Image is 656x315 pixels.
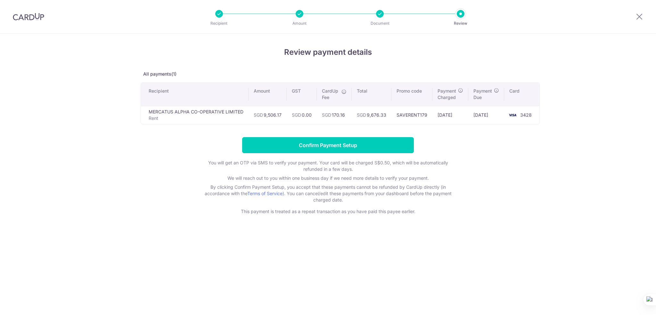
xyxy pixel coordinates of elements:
th: Total [352,83,391,106]
td: 9,506.17 [249,106,287,124]
span: Payment Charged [438,88,456,101]
th: Amount [249,83,287,106]
span: SGD [357,112,366,118]
span: SGD [292,112,301,118]
td: 9,676.33 [352,106,391,124]
iframe: Opens a widget where you can find more information [615,296,650,312]
td: [DATE] [432,106,468,124]
td: [DATE] [468,106,504,124]
a: Terms of Service [247,191,283,196]
span: SGD [254,112,263,118]
p: You will get an OTP via SMS to verify your payment. Your card will be charged S$0.50, which will ... [200,160,456,172]
p: All payments(1) [141,71,515,77]
p: Amount [276,20,323,27]
th: Card [504,83,539,106]
p: Document [356,20,404,27]
th: Promo code [391,83,432,106]
input: Confirm Payment Setup [242,137,414,153]
p: Rent [149,115,243,121]
span: Payment Due [473,88,492,101]
th: GST [287,83,317,106]
p: We will reach out to you within one business day if we need more details to verify your payment. [200,175,456,181]
th: Recipient [141,83,249,106]
td: MERCATUS ALPHA CO-OPERATIVE LIMITED [141,106,249,124]
img: <span class="translation_missing" title="translation missing: en.account_steps.new_confirm_form.b... [506,111,519,119]
p: By clicking Confirm Payment Setup, you accept that these payments cannot be refunded by CardUp di... [200,184,456,203]
span: 3428 [520,112,532,118]
span: SGD [322,112,331,118]
td: 0.00 [287,106,317,124]
p: This payment is treated as a repeat transaction as you have paid this payee earlier. [200,208,456,215]
p: Recipient [195,20,243,27]
td: 170.16 [317,106,352,124]
td: SAVERENT179 [391,106,432,124]
span: CardUp Fee [322,88,338,101]
h4: Review payment details [141,46,515,58]
p: Review [437,20,484,27]
img: CardUp [13,13,44,21]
